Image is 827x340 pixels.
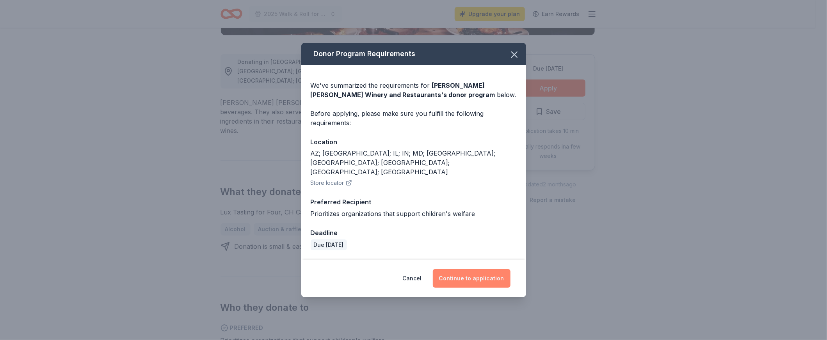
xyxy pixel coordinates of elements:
[301,43,526,65] div: Donor Program Requirements
[311,149,517,177] div: AZ; [GEOGRAPHIC_DATA]; IL; IN; MD; [GEOGRAPHIC_DATA]; [GEOGRAPHIC_DATA]; [GEOGRAPHIC_DATA]; [GEOG...
[311,109,517,127] div: Before applying, please make sure you fulfill the following requirements:
[311,228,517,238] div: Deadline
[311,197,517,207] div: Preferred Recipient
[311,209,517,218] div: Prioritizes organizations that support children's welfare
[311,239,347,250] div: Due [DATE]
[403,269,422,288] button: Cancel
[433,269,510,288] button: Continue to application
[311,137,517,147] div: Location
[311,178,352,188] button: Store locator
[311,81,517,99] div: We've summarized the requirements for below.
